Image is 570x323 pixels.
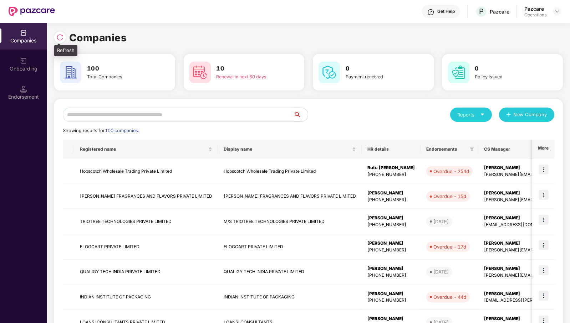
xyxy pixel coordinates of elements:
h3: 100 [87,64,148,73]
span: caret-down [480,112,485,117]
img: svg+xml;base64,PHN2ZyBpZD0iUmVsb2FkLTMyeDMyIiB4bWxucz0iaHR0cDovL3d3dy53My5vcmcvMjAwMC9zdmciIHdpZH... [56,34,63,41]
span: Display name [224,146,351,152]
div: [PHONE_NUMBER] [367,297,415,304]
h3: 10 [217,64,278,73]
td: ELOGCART PRIVATE LIMITED [74,234,218,260]
h1: Companies [69,30,127,46]
span: search [293,112,308,118]
div: [PHONE_NUMBER] [367,171,415,178]
div: Overdue - 17d [433,243,466,250]
div: Pazcare [524,5,546,12]
img: New Pazcare Logo [9,7,55,16]
th: More [532,140,554,159]
img: icon [539,265,549,275]
div: [PERSON_NAME] [367,240,415,247]
span: filter [470,147,474,151]
td: Hopscotch Wholesale Trading Private Limited [74,159,218,184]
span: filter [468,145,475,153]
img: icon [539,165,549,174]
td: M/S TRIOTREE TECHNOLOGIES PRIVATE LIMITED [218,209,362,234]
span: P [479,7,484,16]
div: [DATE] [433,268,449,275]
div: Get Help [437,9,455,14]
img: svg+xml;base64,PHN2ZyB4bWxucz0iaHR0cDovL3d3dy53My5vcmcvMjAwMC9zdmciIHdpZHRoPSI2MCIgaGVpZ2h0PSI2MC... [189,62,211,83]
img: svg+xml;base64,PHN2ZyB3aWR0aD0iMTQuNSIgaGVpZ2h0PSIxNC41IiB2aWV3Qm94PSIwIDAgMTYgMTYiIGZpbGw9Im5vbm... [20,85,27,93]
th: HR details [362,140,421,159]
div: Rutu [PERSON_NAME] [367,165,415,171]
img: icon [539,291,549,301]
div: Pazcare [490,8,509,15]
span: Registered name [80,146,207,152]
td: QUALIGY TECH INDIA PRIVATE LIMITED [218,260,362,285]
img: svg+xml;base64,PHN2ZyBpZD0iQ29tcGFuaWVzIiB4bWxucz0iaHR0cDovL3d3dy53My5vcmcvMjAwMC9zdmciIHdpZHRoPS... [20,29,27,36]
img: icon [539,215,549,225]
div: [PHONE_NUMBER] [367,197,415,203]
div: Overdue - 44d [433,293,466,301]
img: icon [539,190,549,200]
div: Refresh [54,45,77,56]
button: search [293,108,308,122]
img: svg+xml;base64,PHN2ZyB4bWxucz0iaHR0cDovL3d3dy53My5vcmcvMjAwMC9zdmciIHdpZHRoPSI2MCIgaGVpZ2h0PSI2MC... [448,62,469,83]
button: plusNew Company [499,108,554,122]
span: Endorsements [426,146,467,152]
th: Registered name [74,140,218,159]
td: [PERSON_NAME] FRAGRANCES AND FLAVORS PRIVATE LIMITED [218,184,362,209]
span: Showing results for [63,128,139,133]
div: [PERSON_NAME] [367,215,415,222]
div: Payment received [346,73,407,80]
div: Total Companies [87,73,148,80]
div: [PHONE_NUMBER] [367,222,415,228]
span: 100 companies. [105,128,139,133]
div: [DATE] [433,218,449,225]
td: [PERSON_NAME] FRAGRANCES AND FLAVORS PRIVATE LIMITED [74,184,218,209]
h3: 0 [346,64,407,73]
td: QUALIGY TECH INDIA PRIVATE LIMITED [74,260,218,285]
td: ELOGCART PRIVATE LIMITED [218,234,362,260]
div: [PERSON_NAME] [367,291,415,297]
div: Operations [524,12,546,18]
img: svg+xml;base64,PHN2ZyB3aWR0aD0iMjAiIGhlaWdodD0iMjAiIHZpZXdCb3g9IjAgMCAyMCAyMCIgZmlsbD0ibm9uZSIgeG... [20,57,27,64]
img: svg+xml;base64,PHN2ZyBpZD0iRHJvcGRvd24tMzJ4MzIiIHhtbG5zPSJodHRwOi8vd3d3LnczLm9yZy8yMDAwL3N2ZyIgd2... [554,9,560,14]
img: svg+xml;base64,PHN2ZyB4bWxucz0iaHR0cDovL3d3dy53My5vcmcvMjAwMC9zdmciIHdpZHRoPSI2MCIgaGVpZ2h0PSI2MC... [319,62,340,83]
div: [PERSON_NAME] [367,316,415,322]
div: Overdue - 254d [433,168,469,175]
td: Hopscotch Wholesale Trading Private Limited [218,159,362,184]
div: [PHONE_NUMBER] [367,272,415,279]
img: icon [539,240,549,250]
div: Renewal in next 60 days [217,73,278,80]
h3: 0 [475,64,536,73]
div: [PHONE_NUMBER] [367,247,415,254]
div: Overdue - 15d [433,193,466,200]
div: Reports [457,111,485,118]
span: plus [506,112,511,118]
td: INDIAN INSTITUTE OF PACKAGING [218,285,362,310]
span: New Company [514,111,548,118]
div: [PERSON_NAME] [367,265,415,272]
td: TRIOTREE TECHNOLOGIES PRIVATE LIMITED [74,209,218,234]
img: svg+xml;base64,PHN2ZyB4bWxucz0iaHR0cDovL3d3dy53My5vcmcvMjAwMC9zdmciIHdpZHRoPSI2MCIgaGVpZ2h0PSI2MC... [60,62,81,83]
th: Display name [218,140,362,159]
div: Policy issued [475,73,536,80]
div: [PERSON_NAME] [367,190,415,197]
img: svg+xml;base64,PHN2ZyBpZD0iSGVscC0zMngzMiIgeG1sbnM9Imh0dHA6Ly93d3cudzMub3JnLzIwMDAvc3ZnIiB3aWR0aD... [427,9,434,16]
td: INDIAN INSTITUTE OF PACKAGING [74,285,218,310]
